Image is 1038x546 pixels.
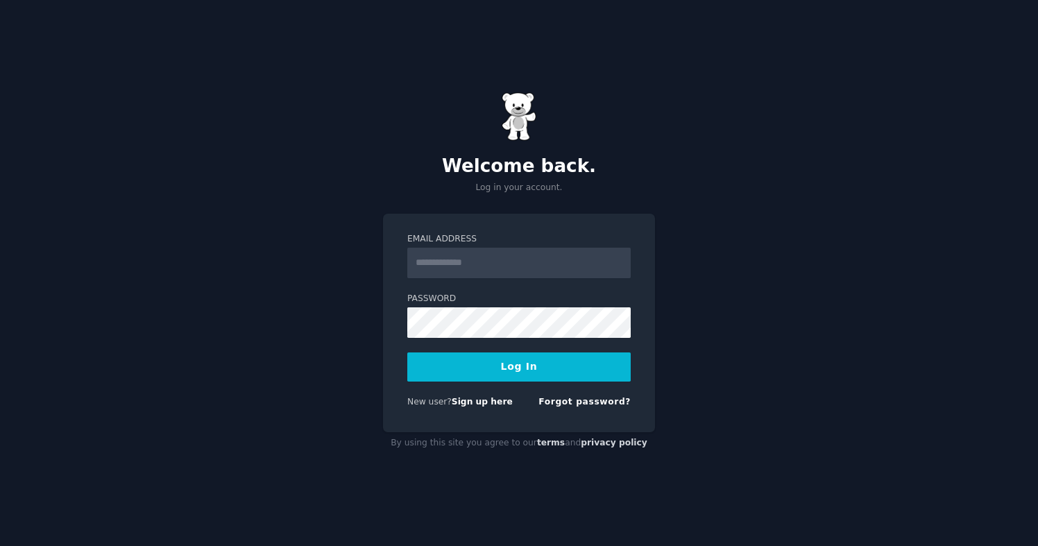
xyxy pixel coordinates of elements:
a: Sign up here [452,397,513,407]
a: privacy policy [581,438,647,447]
label: Email Address [407,233,631,246]
a: Forgot password? [538,397,631,407]
label: Password [407,293,631,305]
a: terms [537,438,565,447]
button: Log In [407,352,631,382]
div: By using this site you agree to our and [383,432,655,454]
p: Log in your account. [383,182,655,194]
span: New user? [407,397,452,407]
img: Gummy Bear [502,92,536,141]
h2: Welcome back. [383,155,655,178]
